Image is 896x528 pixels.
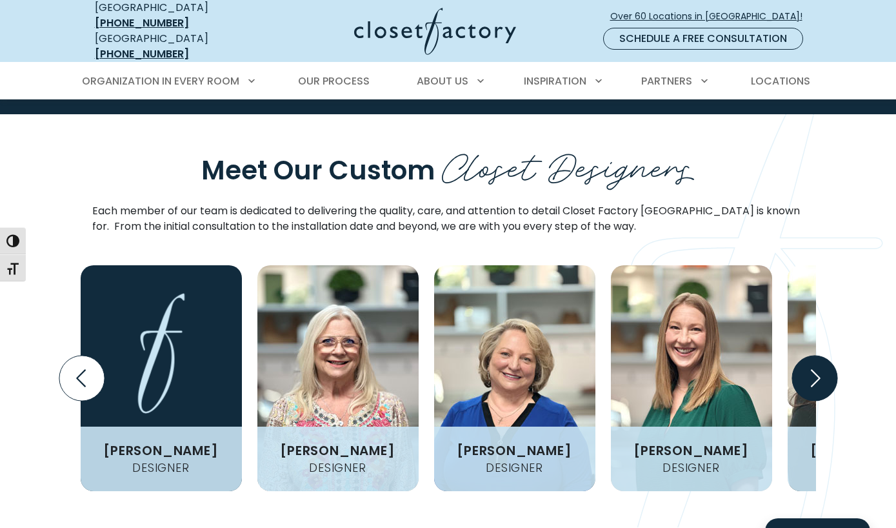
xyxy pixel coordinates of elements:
[610,5,813,28] a: Over 60 Locations in [GEOGRAPHIC_DATA]!
[95,46,189,61] a: [PHONE_NUMBER]
[603,28,803,50] a: Schedule a Free Consultation
[298,74,370,88] span: Our Process
[434,265,595,491] img: Closet Factory DFW Designer Joyce Lacefield
[628,444,753,457] h3: [PERSON_NAME]
[481,462,548,474] h4: Designer
[657,462,724,474] h4: Designer
[275,444,400,457] h3: [PERSON_NAME]
[417,74,468,88] span: About Us
[354,8,516,55] img: Closet Factory Logo
[257,265,419,491] img: Closet Factory DFW Designer Debbie Powley
[73,63,824,99] nav: Primary Menu
[92,203,804,234] p: Each member of our team is dedicated to delivering the quality, care, and attention to detail Clo...
[304,462,371,474] h4: Designer
[610,10,813,23] span: Over 60 Locations in [GEOGRAPHIC_DATA]!
[787,350,842,406] button: Next slide
[54,350,110,406] button: Previous slide
[95,31,253,62] div: [GEOGRAPHIC_DATA]
[442,136,695,191] span: Closet Designers
[95,15,189,30] a: [PHONE_NUMBER]
[611,265,772,491] img: Closet Factory DFW Designer Leslie Lemmon
[751,74,810,88] span: Locations
[82,74,239,88] span: Organization in Every Room
[127,462,194,474] h4: Designer
[98,444,223,457] h3: [PERSON_NAME]
[524,74,586,88] span: Inspiration
[452,444,577,457] h3: [PERSON_NAME]
[201,152,435,188] span: Meet Our Custom
[81,265,242,491] img: Karyn Kistler
[641,74,692,88] span: Partners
